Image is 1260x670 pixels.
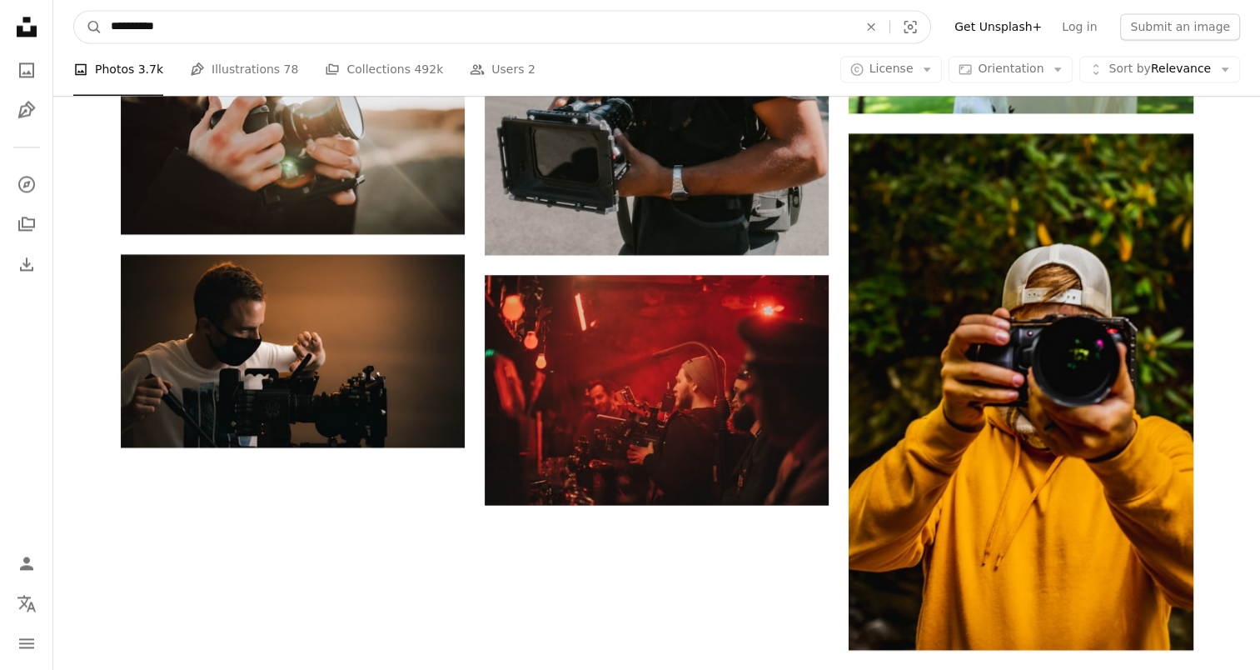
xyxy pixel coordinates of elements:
a: Collections 492k [325,43,443,97]
button: Clear [853,11,889,42]
a: Illustrations [10,93,43,127]
button: Menu [10,627,43,660]
button: Submit an image [1120,13,1240,40]
a: a man wearing a face mask and holding a camera [121,343,465,358]
a: Download History [10,247,43,281]
a: Photos [10,53,43,87]
span: Relevance [1108,62,1211,78]
img: a man holding a camera in his hands [121,5,465,234]
img: man in yellow hoodie taking photo using black dslr camera [849,133,1193,650]
img: man in black suit singing on stage [485,275,829,505]
a: Log in [1052,13,1107,40]
a: Collections [10,207,43,241]
a: Explore [10,167,43,201]
button: License [840,57,943,83]
a: Illustrations 78 [190,43,298,97]
button: Orientation [949,57,1073,83]
form: Find visuals sitewide [73,10,931,43]
span: 492k [414,61,443,79]
span: 78 [284,61,299,79]
button: Language [10,587,43,620]
a: man in yellow hoodie taking photo using black dslr camera [849,383,1193,398]
a: Log in / Sign up [10,547,43,580]
a: Home — Unsplash [10,10,43,47]
span: Orientation [978,62,1043,76]
a: Get Unsplash+ [944,13,1052,40]
a: a man holding a camera in his hands [121,112,465,127]
button: Search Unsplash [74,11,102,42]
button: Visual search [890,11,930,42]
img: a man wearing a face mask and holding a camera [121,254,465,447]
span: License [869,62,914,76]
span: Sort by [1108,62,1150,76]
span: 2 [528,61,535,79]
a: man in black suit singing on stage [485,382,829,397]
a: Users 2 [470,43,535,97]
button: Sort byRelevance [1079,57,1240,83]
